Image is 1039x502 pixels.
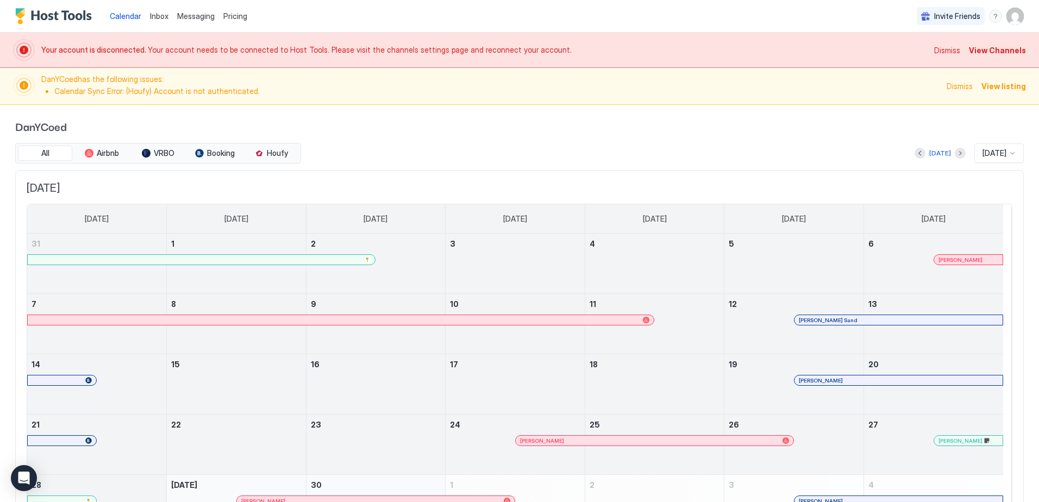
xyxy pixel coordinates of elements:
div: Open Intercom Messenger [11,465,37,491]
td: August 31, 2025 [27,234,167,294]
button: Previous month [915,148,925,159]
span: 3 [450,239,455,248]
a: September 26, 2025 [724,415,863,435]
span: [DATE] [782,214,806,224]
td: September 15, 2025 [167,354,306,415]
td: September 14, 2025 [27,354,167,415]
span: Pricing [223,11,247,21]
span: Booking [207,148,235,158]
a: September 12, 2025 [724,294,863,314]
span: 23 [311,420,321,429]
span: 31 [32,239,40,248]
a: Sunday [74,204,120,234]
div: [PERSON_NAME] [938,256,998,263]
a: September 9, 2025 [306,294,446,314]
a: September 17, 2025 [446,354,585,374]
span: 27 [868,420,878,429]
div: User profile [1006,8,1024,25]
td: September 21, 2025 [27,415,167,475]
span: 21 [32,420,40,429]
div: menu [989,10,1002,23]
a: September 7, 2025 [27,294,166,314]
a: Tuesday [353,204,398,234]
a: Inbox [150,10,168,22]
a: September 15, 2025 [167,354,306,374]
td: September 25, 2025 [585,415,724,475]
td: September 27, 2025 [863,415,1003,475]
div: Host Tools Logo [15,8,97,24]
span: 22 [171,420,181,429]
td: September 12, 2025 [724,294,864,354]
a: Wednesday [492,204,538,234]
span: [DATE] [503,214,527,224]
span: [DATE] [171,480,197,490]
a: September 29, 2025 [167,475,306,495]
span: Calendar [110,11,141,21]
span: Your account needs to be connected to Host Tools. Please visit the channels settings page and rec... [41,45,928,55]
span: [PERSON_NAME] [938,437,982,444]
span: Inbox [150,11,168,21]
span: 20 [868,360,879,369]
a: September 3, 2025 [446,234,585,254]
div: [PERSON_NAME] [520,437,788,444]
a: September 1, 2025 [167,234,306,254]
button: All [18,146,72,161]
button: Next month [955,148,966,159]
button: [DATE] [928,147,953,160]
span: 3 [729,480,734,490]
a: Friday [771,204,817,234]
a: September 23, 2025 [306,415,446,435]
span: Your account is disconnected. [41,45,148,54]
span: VRBO [154,148,174,158]
span: 25 [590,420,600,429]
button: Houfy [244,146,298,161]
span: Houfy [267,148,288,158]
a: September 22, 2025 [167,415,306,435]
td: September 17, 2025 [446,354,585,415]
td: September 4, 2025 [585,234,724,294]
td: September 1, 2025 [167,234,306,294]
span: [DATE] [982,148,1006,158]
a: September 30, 2025 [306,475,446,495]
td: September 10, 2025 [446,294,585,354]
a: August 31, 2025 [27,234,166,254]
span: [DATE] [85,214,109,224]
span: 2 [590,480,594,490]
span: 14 [32,360,40,369]
a: September 18, 2025 [585,354,724,374]
td: September 22, 2025 [167,415,306,475]
a: September 8, 2025 [167,294,306,314]
a: September 16, 2025 [306,354,446,374]
span: 15 [171,360,180,369]
span: [PERSON_NAME] Sand [799,317,858,324]
td: September 9, 2025 [306,294,446,354]
td: September 7, 2025 [27,294,167,354]
span: 11 [590,299,596,309]
div: [DATE] [929,148,951,158]
span: DanYCoed has the following issues: [41,74,940,98]
div: tab-group [15,143,301,164]
a: September 5, 2025 [724,234,863,254]
span: 10 [450,299,459,309]
span: [PERSON_NAME] [938,256,982,263]
a: September 28, 2025 [27,475,166,495]
span: [DATE] [922,214,946,224]
span: [PERSON_NAME] [520,437,564,444]
div: Dismiss [947,80,973,92]
span: 9 [311,299,316,309]
div: Dismiss [934,45,960,56]
td: September 19, 2025 [724,354,864,415]
div: [PERSON_NAME] [938,437,998,444]
span: [DATE] [643,214,667,224]
span: View Channels [969,45,1026,56]
td: September 5, 2025 [724,234,864,294]
span: 8 [171,299,176,309]
a: September 2, 2025 [306,234,446,254]
span: 24 [450,420,460,429]
a: Calendar [110,10,141,22]
a: September 4, 2025 [585,234,724,254]
a: Saturday [911,204,956,234]
td: September 13, 2025 [863,294,1003,354]
td: September 23, 2025 [306,415,446,475]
